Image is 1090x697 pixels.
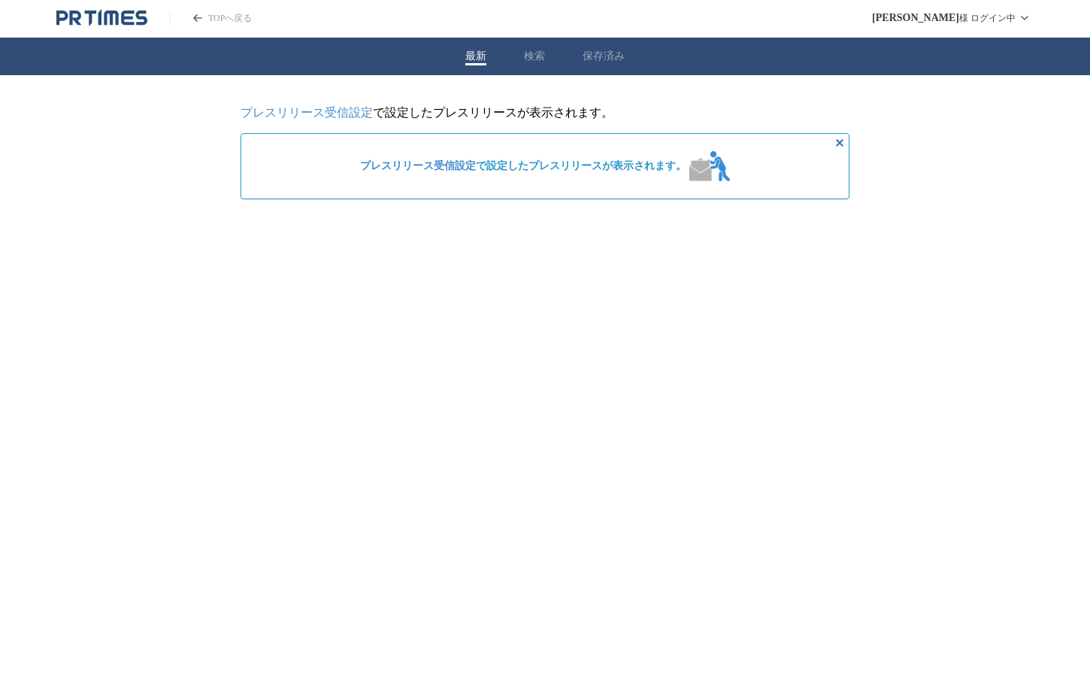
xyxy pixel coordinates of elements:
a: PR TIMESのトップページはこちら [56,9,147,27]
button: 最新 [465,50,486,63]
a: プレスリリース受信設定 [360,160,476,171]
button: 検索 [524,50,545,63]
p: で設定したプレスリリースが表示されます。 [241,105,849,121]
button: 保存済み [583,50,625,63]
button: 非表示にする [831,134,849,152]
a: プレスリリース受信設定 [241,106,373,119]
span: [PERSON_NAME] [872,12,959,24]
a: PR TIMESのトップページはこちら [170,12,252,25]
span: で設定したプレスリリースが表示されます。 [360,159,686,173]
